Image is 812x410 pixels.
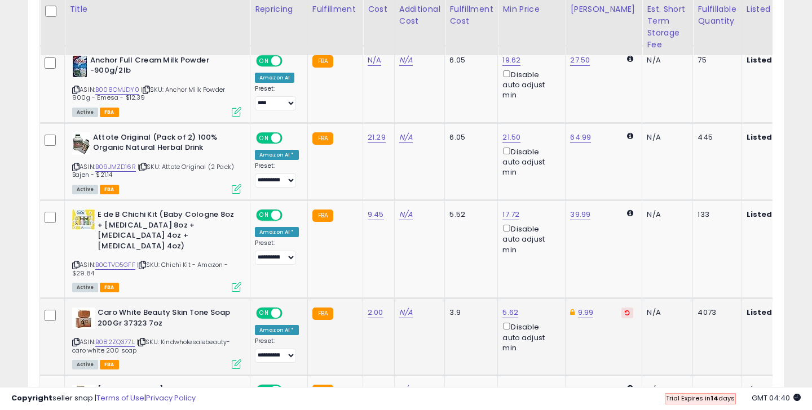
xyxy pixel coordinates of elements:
div: Fulfillment Cost [449,3,493,27]
a: 21.50 [502,132,520,143]
a: Terms of Use [96,393,144,403]
div: Fulfillable Quantity [698,3,736,27]
b: Caro White Beauty Skin Tone Soap 200Gr 37323 7oz [98,307,235,331]
img: 51TiCpIVTgL._SL40_.jpg [72,55,87,78]
div: 133 [698,210,732,220]
small: FBA [312,210,333,222]
span: OFF [281,133,299,143]
b: Listed Price: [747,55,798,65]
a: B09JMZD16R [95,162,136,172]
div: 5.52 [449,210,489,220]
span: FBA [100,108,119,117]
small: FBA [312,55,333,68]
div: N/A [647,210,684,220]
small: FBA [312,307,333,320]
a: B082ZQ377L [95,337,135,347]
div: N/A [647,55,684,65]
span: All listings currently available for purchase on Amazon [72,108,98,117]
div: 75 [698,55,732,65]
span: ON [257,211,271,220]
span: OFF [281,56,299,65]
strong: Copyright [11,393,52,403]
div: Preset: [255,162,299,188]
span: All listings currently available for purchase on Amazon [72,185,98,194]
b: Listed Price: [747,132,798,142]
img: 51qqXtTXSCL._SL40_.jpg [72,210,95,230]
a: N/A [368,55,381,66]
a: N/A [399,307,413,318]
div: ASIN: [72,307,241,368]
a: 9.45 [368,209,384,220]
small: FBA [312,132,333,145]
a: 64.99 [570,132,591,143]
a: 39.99 [570,209,590,220]
div: [PERSON_NAME] [570,3,637,15]
span: ON [257,133,271,143]
a: 19.62 [502,55,520,66]
div: N/A [647,132,684,142]
span: | SKU: Chichi Kit - Amazon - $29.84 [72,260,228,277]
b: 14 [710,394,718,403]
div: 6.05 [449,132,489,142]
div: N/A [647,307,684,318]
div: 4073 [698,307,732,318]
div: Repricing [255,3,303,15]
img: 41iifNkd4pL._SL40_.jpg [72,307,95,329]
div: Amazon AI * [255,150,299,160]
img: 41zHSiuqJxL._SL40_.jpg [72,132,90,155]
div: Preset: [255,239,299,265]
div: Amazon AI * [255,325,299,335]
span: FBA [100,360,119,369]
a: 2.00 [368,307,383,318]
div: Amazon AI * [255,227,299,237]
span: ON [257,56,271,65]
a: B008OMJDY0 [95,85,139,95]
div: Cost [368,3,390,15]
span: | SKU: Kindwholesalebeauty-caro white 200 soap [72,337,231,354]
a: 5.62 [502,307,518,318]
span: | SKU: Attote Original (2 Pack) Bajen - $21.14 [72,162,234,179]
a: 17.72 [502,209,519,220]
div: Est. Short Term Storage Fee [647,3,688,51]
a: B0CTVD5GFF [95,260,135,270]
div: Disable auto adjust min [502,320,557,353]
span: ON [257,309,271,318]
b: Listed Price: [747,307,798,318]
div: Preset: [255,85,299,110]
span: OFF [281,309,299,318]
a: N/A [399,209,413,220]
span: OFF [281,211,299,220]
b: Attote Original (Pack of 2) 100% Organic Natural Herbal Drink [93,132,230,156]
a: Privacy Policy [146,393,196,403]
span: FBA [100,185,119,194]
b: Listed Price: [747,209,798,220]
div: 6.05 [449,55,489,65]
div: Disable auto adjust min [502,145,557,178]
div: Amazon AI [255,73,294,83]
div: 3.9 [449,307,489,318]
div: Preset: [255,337,299,363]
div: 445 [698,132,732,142]
div: ASIN: [72,210,241,291]
div: seller snap | | [11,393,196,404]
span: FBA [100,283,119,292]
a: N/A [399,132,413,143]
span: All listings currently available for purchase on Amazon [72,283,98,292]
div: ASIN: [72,132,241,193]
a: 27.50 [570,55,590,66]
a: 21.29 [368,132,386,143]
a: 9.99 [578,307,594,318]
b: E de B Chichi Kit (Baby Cologne 8oz + [MEDICAL_DATA] 8oz + [MEDICAL_DATA] 4oz + [MEDICAL_DATA] 4oz) [98,210,235,254]
b: Anchor Full Cream Milk Powder -900g/2lb [90,55,227,79]
div: Fulfillment [312,3,358,15]
div: Disable auto adjust min [502,222,557,255]
span: 2025-09-10 04:40 GMT [752,393,801,403]
div: Min Price [502,3,561,15]
div: Disable auto adjust min [502,68,557,101]
div: Additional Cost [399,3,440,27]
div: Title [69,3,245,15]
span: Trial Expires in days [666,394,735,403]
span: | SKU: Anchor Milk Powder 900g - Emesa - $12.39 [72,85,225,102]
a: N/A [399,55,413,66]
span: All listings currently available for purchase on Amazon [72,360,98,369]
